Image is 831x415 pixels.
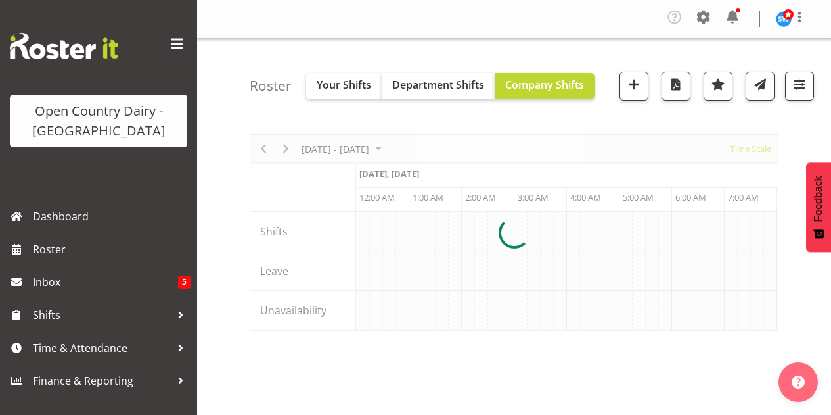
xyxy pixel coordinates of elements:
span: Finance & Reporting [33,371,171,391]
span: Roster [33,239,191,259]
span: Your Shifts [317,78,371,92]
button: Your Shifts [306,73,382,99]
button: Company Shifts [495,73,595,99]
button: Feedback - Show survey [806,162,831,252]
span: Company Shifts [505,78,584,92]
span: Shifts [33,305,171,325]
span: Department Shifts [392,78,484,92]
img: help-xxl-2.png [792,376,805,389]
span: Dashboard [33,207,191,226]
span: Time & Attendance [33,338,171,358]
div: Open Country Dairy - [GEOGRAPHIC_DATA] [23,101,174,141]
img: steve-webb7510.jpg [776,11,792,27]
span: Inbox [33,272,178,292]
button: Send a list of all shifts for the selected filtered period to all rostered employees. [746,72,775,101]
button: Download a PDF of the roster according to the set date range. [662,72,690,101]
img: Rosterit website logo [10,33,118,59]
button: Add a new shift [619,72,648,101]
h4: Roster [250,78,292,93]
button: Filter Shifts [785,72,814,101]
span: Feedback [813,176,824,222]
button: Highlight an important date within the roster. [704,72,732,101]
span: 5 [178,276,191,289]
button: Department Shifts [382,73,495,99]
